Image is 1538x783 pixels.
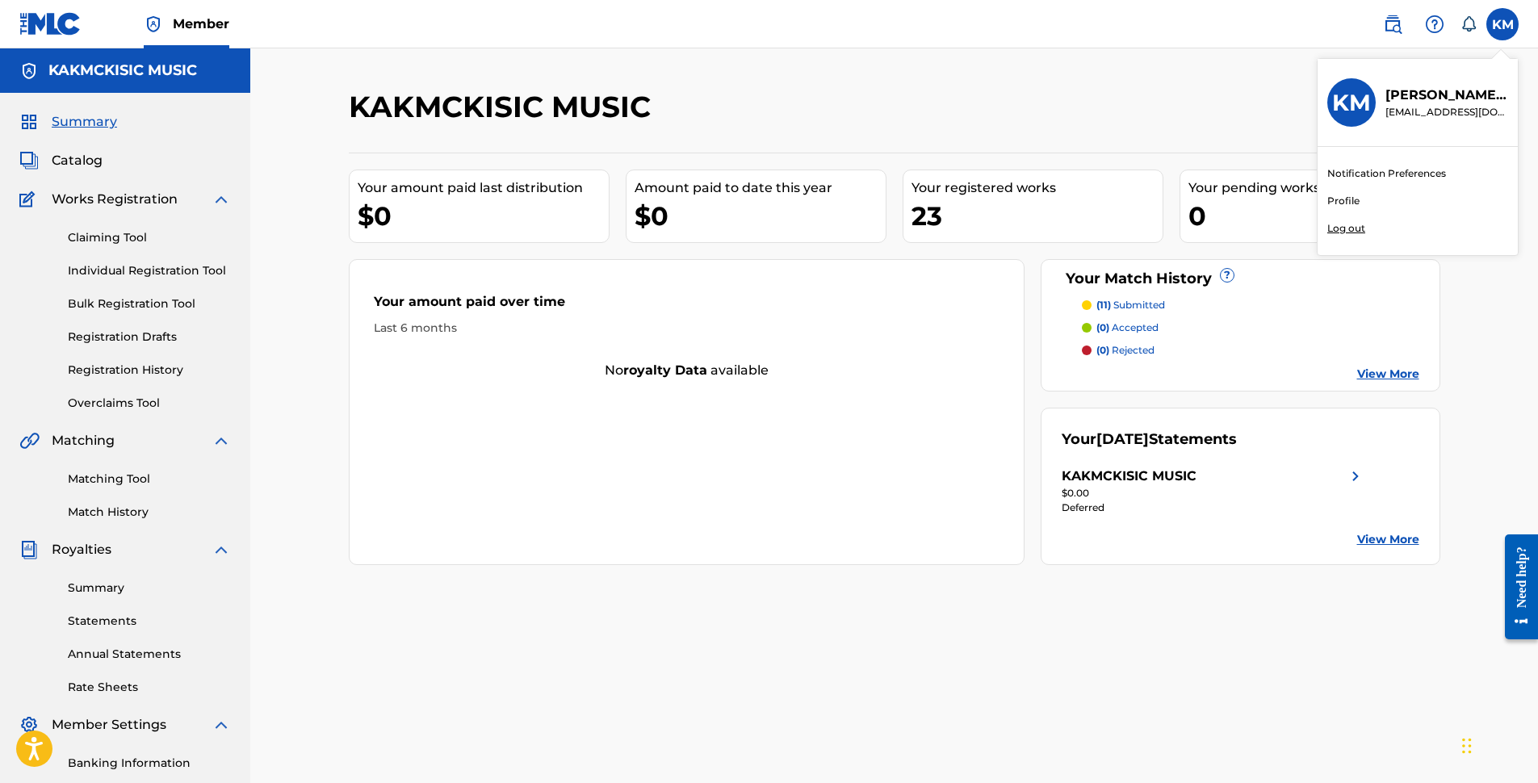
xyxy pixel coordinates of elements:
[1385,86,1508,105] p: Kelvin McKisic
[173,15,229,33] span: Member
[623,362,707,378] strong: royalty data
[212,190,231,209] img: expand
[1096,298,1165,312] p: submitted
[1096,343,1155,358] p: rejected
[1486,8,1519,40] div: User Menu
[349,89,659,125] h2: KAKMCKISIC MUSIC
[1062,268,1419,290] div: Your Match History
[1357,366,1419,383] a: View More
[19,431,40,450] img: Matching
[68,646,231,663] a: Annual Statements
[374,320,1000,337] div: Last 6 months
[1460,16,1477,32] div: Notifications
[1383,15,1402,34] img: search
[68,229,231,246] a: Claiming Tool
[19,112,117,132] a: SummarySummary
[1096,299,1111,311] span: (11)
[358,198,609,234] div: $0
[1082,298,1419,312] a: (11) submitted
[1062,486,1365,500] div: $0.00
[911,178,1163,198] div: Your registered works
[68,262,231,279] a: Individual Registration Tool
[1419,8,1451,40] div: Help
[1357,531,1419,548] a: View More
[1327,221,1365,236] p: Log out
[1425,15,1444,34] img: help
[212,540,231,559] img: expand
[1096,320,1159,335] p: accepted
[52,112,117,132] span: Summary
[1462,722,1472,770] div: Drag
[19,540,39,559] img: Royalties
[350,361,1025,380] div: No available
[1332,89,1371,117] h3: KM
[68,504,231,521] a: Match History
[19,112,39,132] img: Summary
[19,190,40,209] img: Works Registration
[1188,198,1440,234] div: 0
[68,362,231,379] a: Registration History
[68,471,231,488] a: Matching Tool
[635,198,886,234] div: $0
[19,61,39,81] img: Accounts
[1062,429,1237,450] div: Your Statements
[374,292,1000,320] div: Your amount paid over time
[212,431,231,450] img: expand
[19,151,39,170] img: Catalog
[1082,343,1419,358] a: (0) rejected
[52,715,166,735] span: Member Settings
[1221,269,1234,282] span: ?
[68,613,231,630] a: Statements
[1062,467,1196,486] div: KAKMCKISIC MUSIC
[1457,706,1538,783] iframe: Chat Widget
[19,151,103,170] a: CatalogCatalog
[1062,500,1365,515] div: Deferred
[1327,194,1360,208] a: Profile
[52,540,111,559] span: Royalties
[68,295,231,312] a: Bulk Registration Tool
[48,61,197,80] h5: KAKMCKISIC MUSIC
[52,431,115,450] span: Matching
[68,679,231,696] a: Rate Sheets
[635,178,886,198] div: Amount paid to date this year
[68,329,231,345] a: Registration Drafts
[1096,344,1109,356] span: (0)
[68,580,231,597] a: Summary
[1493,522,1538,652] iframe: Resource Center
[1188,178,1440,198] div: Your pending works
[52,190,178,209] span: Works Registration
[1346,467,1365,486] img: right chevron icon
[1062,467,1365,515] a: KAKMCKISIC MUSICright chevron icon$0.00Deferred
[1385,105,1508,119] p: kmckisic@mckisicmusic.com
[19,12,82,36] img: MLC Logo
[52,151,103,170] span: Catalog
[212,715,231,735] img: expand
[144,15,163,34] img: Top Rightsholder
[68,755,231,772] a: Banking Information
[1327,166,1446,181] a: Notification Preferences
[911,198,1163,234] div: 23
[1096,430,1149,448] span: [DATE]
[1377,8,1409,40] a: Public Search
[358,178,609,198] div: Your amount paid last distribution
[1096,321,1109,333] span: (0)
[1082,320,1419,335] a: (0) accepted
[68,395,231,412] a: Overclaims Tool
[19,715,39,735] img: Member Settings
